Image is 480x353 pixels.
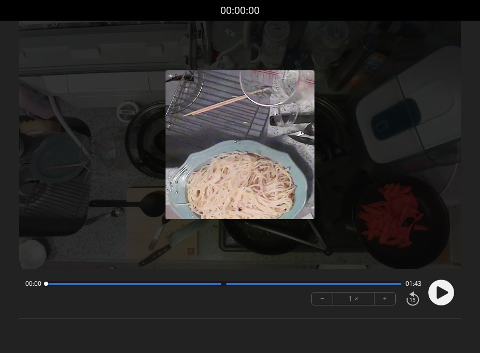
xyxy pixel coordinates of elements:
[220,3,260,18] a: 00:00:00
[374,293,395,305] button: +
[166,70,314,219] img: Poster Image
[406,280,422,288] span: 01:43
[25,280,41,288] span: 00:00
[333,293,374,305] div: 1 ×
[312,293,333,305] button: −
